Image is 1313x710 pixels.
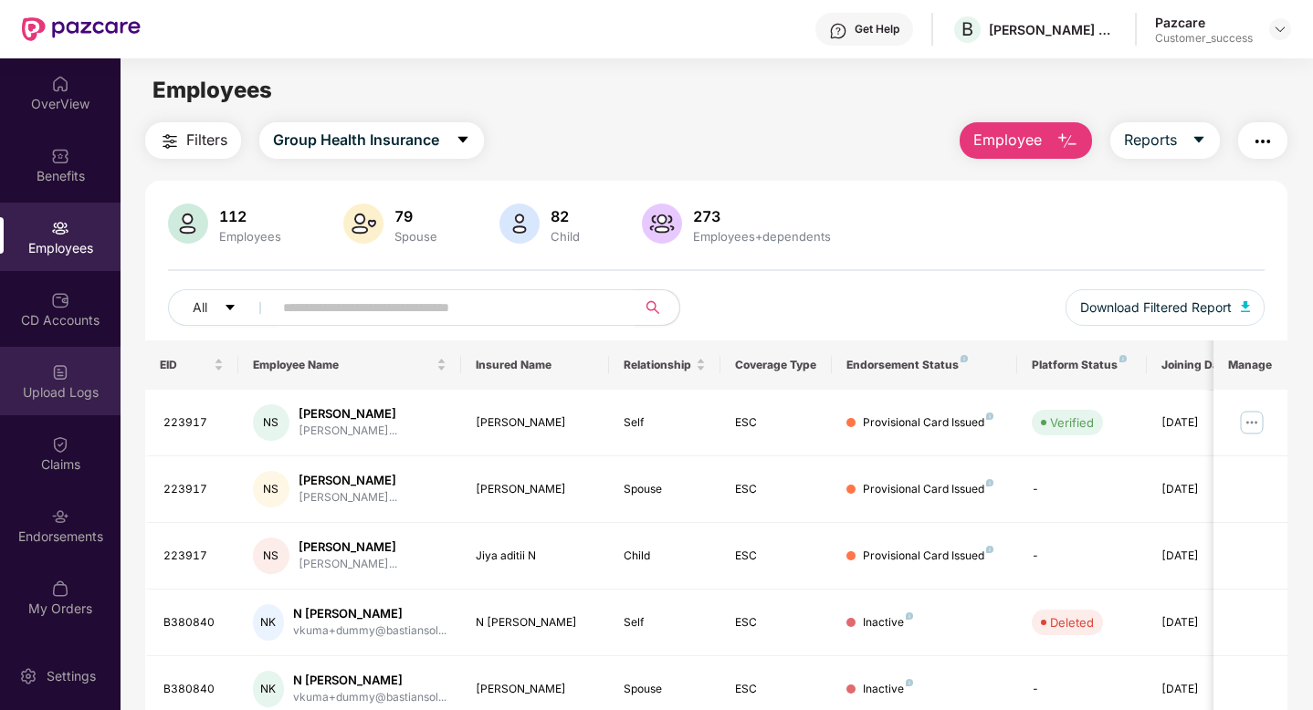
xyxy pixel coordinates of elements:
[642,204,682,244] img: svg+xml;base64,PHN2ZyB4bWxucz0iaHR0cDovL3d3dy53My5vcmcvMjAwMC9zdmciIHhtbG5zOnhsaW5rPSJodHRwOi8vd3...
[186,129,227,151] span: Filters
[273,129,439,151] span: Group Health Insurance
[960,122,1092,159] button: Employee
[253,671,284,707] div: NK
[168,204,208,244] img: svg+xml;base64,PHN2ZyB4bWxucz0iaHR0cDovL3d3dy53My5vcmcvMjAwMC9zdmciIHhtbG5zOnhsaW5rPSJodHRwOi8vd3...
[961,355,968,362] img: svg+xml;base64,PHN2ZyB4bWxucz0iaHR0cDovL3d3dy53My5vcmcvMjAwMC9zdmciIHdpZHRoPSI4IiBoZWlnaHQ9IjgiIH...
[168,289,279,326] button: Allcaret-down
[1161,681,1244,698] div: [DATE]
[1110,122,1220,159] button: Reportscaret-down
[193,298,207,318] span: All
[299,472,397,489] div: [PERSON_NAME]
[829,22,847,40] img: svg+xml;base64,PHN2ZyBpZD0iSGVscC0zMngzMiIgeG1sbnM9Imh0dHA6Ly93d3cudzMub3JnLzIwMDAvc3ZnIiB3aWR0aD...
[476,481,595,498] div: [PERSON_NAME]
[624,614,706,632] div: Self
[863,481,993,498] div: Provisional Card Issued
[215,229,285,244] div: Employees
[1237,408,1266,437] img: manageButton
[253,404,289,441] div: NS
[1124,129,1177,151] span: Reports
[343,204,383,244] img: svg+xml;base64,PHN2ZyB4bWxucz0iaHR0cDovL3d3dy53My5vcmcvMjAwMC9zdmciIHhtbG5zOnhsaW5rPSJodHRwOi8vd3...
[476,414,595,432] div: [PERSON_NAME]
[1155,14,1253,31] div: Pazcare
[163,614,224,632] div: B380840
[391,229,441,244] div: Spouse
[855,22,899,37] div: Get Help
[476,681,595,698] div: [PERSON_NAME]
[293,622,446,640] div: vkuma+dummy@bastiansol...
[1161,614,1244,632] div: [DATE]
[456,132,470,149] span: caret-down
[253,604,284,641] div: NK
[1119,355,1127,362] img: svg+xml;base64,PHN2ZyB4bWxucz0iaHR0cDovL3d3dy53My5vcmcvMjAwMC9zdmciIHdpZHRoPSI4IiBoZWlnaHQ9IjgiIH...
[547,229,583,244] div: Child
[51,219,69,237] img: svg+xml;base64,PHN2ZyBpZD0iRW1wbG95ZWVzIiB4bWxucz0iaHR0cDovL3d3dy53My5vcmcvMjAwMC9zdmciIHdpZHRoPS...
[299,423,397,440] div: [PERSON_NAME]...
[961,18,973,40] span: B
[986,546,993,553] img: svg+xml;base64,PHN2ZyB4bWxucz0iaHR0cDovL3d3dy53My5vcmcvMjAwMC9zdmciIHdpZHRoPSI4IiBoZWlnaHQ9IjgiIH...
[163,681,224,698] div: B380840
[19,667,37,685] img: svg+xml;base64,PHN2ZyBpZD0iU2V0dGluZy0yMHgyMCIgeG1sbnM9Imh0dHA6Ly93d3cudzMub3JnLzIwMDAvc3ZnIiB3aW...
[1161,481,1244,498] div: [DATE]
[259,122,484,159] button: Group Health Insurancecaret-down
[735,681,817,698] div: ESC
[41,667,101,685] div: Settings
[735,614,817,632] div: ESC
[1066,289,1265,326] button: Download Filtered Report
[145,122,241,159] button: Filters
[1056,131,1078,152] img: svg+xml;base64,PHN2ZyB4bWxucz0iaHR0cDovL3d3dy53My5vcmcvMjAwMC9zdmciIHhtbG5zOnhsaW5rPSJodHRwOi8vd3...
[293,689,446,706] div: vkuma+dummy@bastiansol...
[253,358,433,372] span: Employee Name
[163,414,224,432] div: 223917
[1213,340,1287,390] th: Manage
[160,358,210,372] span: EID
[689,207,835,225] div: 273
[215,207,285,225] div: 112
[906,679,913,686] img: svg+xml;base64,PHN2ZyB4bWxucz0iaHR0cDovL3d3dy53My5vcmcvMjAwMC9zdmciIHdpZHRoPSI4IiBoZWlnaHQ9IjgiIH...
[1161,414,1244,432] div: [DATE]
[476,614,595,632] div: N [PERSON_NAME]
[163,481,224,498] div: 223917
[51,363,69,381] img: svg+xml;base64,PHN2ZyBpZD0iVXBsb2FkX0xvZ3MiIGRhdGEtbmFtZT0iVXBsb2FkIExvZ3MiIHhtbG5zPSJodHRwOi8vd3...
[1155,31,1253,46] div: Customer_success
[51,507,69,526] img: svg+xml;base64,PHN2ZyBpZD0iRW5kb3JzZW1lbnRzIiB4bWxucz0iaHR0cDovL3d3dy53My5vcmcvMjAwMC9zdmciIHdpZH...
[299,405,397,423] div: [PERSON_NAME]
[863,414,993,432] div: Provisional Card Issued
[689,229,835,244] div: Employees+dependents
[989,21,1117,38] div: [PERSON_NAME] SOLUTIONS INDIA PRIVATE LIMITED
[846,358,1003,372] div: Endorsement Status
[720,340,832,390] th: Coverage Type
[1241,301,1250,312] img: svg+xml;base64,PHN2ZyB4bWxucz0iaHR0cDovL3d3dy53My5vcmcvMjAwMC9zdmciIHhtbG5zOnhsaW5rPSJodHRwOi8vd3...
[1252,131,1274,152] img: svg+xml;base64,PHN2ZyB4bWxucz0iaHR0cDovL3d3dy53My5vcmcvMjAwMC9zdmciIHdpZHRoPSIyNCIgaGVpZ2h0PSIyNC...
[1017,456,1147,523] td: -
[635,300,670,315] span: search
[863,614,913,632] div: Inactive
[986,412,993,420] img: svg+xml;base64,PHN2ZyB4bWxucz0iaHR0cDovL3d3dy53My5vcmcvMjAwMC9zdmciIHdpZHRoPSI4IiBoZWlnaHQ9IjgiIH...
[1161,548,1244,565] div: [DATE]
[609,340,720,390] th: Relationship
[391,207,441,225] div: 79
[224,301,236,316] span: caret-down
[624,358,692,372] span: Relationship
[163,548,224,565] div: 223917
[547,207,583,225] div: 82
[1050,413,1094,432] div: Verified
[735,414,817,432] div: ESC
[1017,523,1147,590] td: -
[624,681,706,698] div: Spouse
[253,471,289,507] div: NS
[152,77,272,103] span: Employees
[735,481,817,498] div: ESC
[624,548,706,565] div: Child
[293,672,446,689] div: N [PERSON_NAME]
[299,556,397,573] div: [PERSON_NAME]...
[299,538,397,556] div: [PERSON_NAME]
[145,340,238,390] th: EID
[1192,132,1206,149] span: caret-down
[51,579,69,598] img: svg+xml;base64,PHN2ZyBpZD0iTXlfT3JkZXJzIiBkYXRhLW5hbWU9Ik15IE9yZGVycyIgeG1sbnM9Imh0dHA6Ly93d3cudz...
[22,17,141,41] img: New Pazcare Logo
[906,612,913,620] img: svg+xml;base64,PHN2ZyB4bWxucz0iaHR0cDovL3d3dy53My5vcmcvMjAwMC9zdmciIHdpZHRoPSI4IiBoZWlnaHQ9IjgiIH...
[624,481,706,498] div: Spouse
[1032,358,1132,372] div: Platform Status
[461,340,610,390] th: Insured Name
[863,548,993,565] div: Provisional Card Issued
